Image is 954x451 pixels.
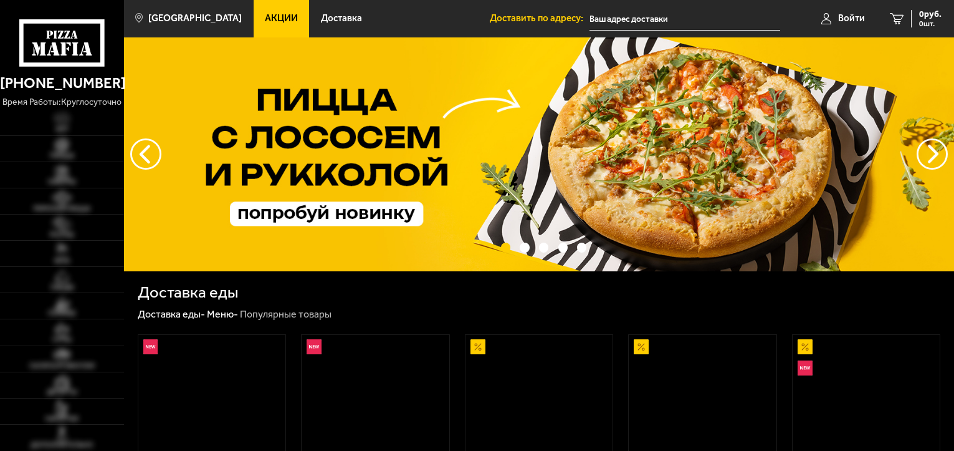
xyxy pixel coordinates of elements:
button: точки переключения [520,243,529,252]
img: Новинка [307,339,322,354]
button: точки переключения [539,243,548,252]
button: точки переключения [558,243,568,252]
span: Акции [265,14,298,23]
img: Акционный [634,339,649,354]
span: [GEOGRAPHIC_DATA] [148,14,242,23]
img: Акционный [470,339,485,354]
button: точки переключения [501,243,510,252]
img: Новинка [143,339,158,354]
div: Популярные товары [240,308,332,321]
a: Меню- [207,308,238,320]
input: Ваш адрес доставки [589,7,780,31]
button: точки переключения [577,243,586,252]
button: следующий [130,138,161,170]
h1: Доставка еды [138,284,238,301]
span: Доставить по адресу: [490,14,589,23]
span: 0 руб. [919,10,942,19]
a: Доставка еды- [138,308,205,320]
span: 0 шт. [919,20,942,27]
span: Войти [838,14,865,23]
span: Доставка [321,14,362,23]
img: Акционный [798,339,813,354]
button: предыдущий [917,138,948,170]
img: Новинка [798,361,813,376]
